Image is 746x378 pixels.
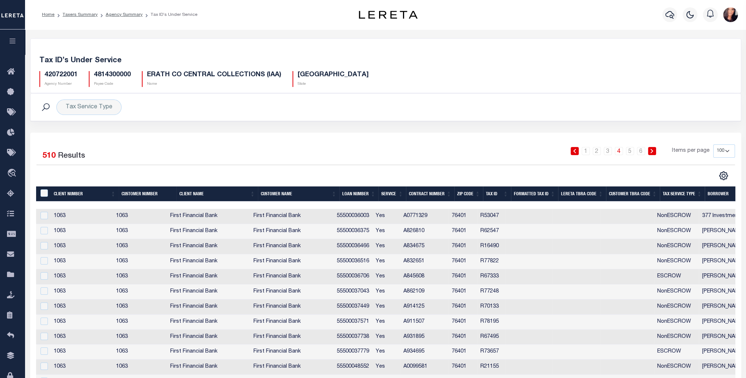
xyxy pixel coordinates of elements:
td: First Financial Bank [167,269,251,284]
td: First Financial Bank [251,224,334,239]
td: 55500036516 [334,254,373,269]
h5: [GEOGRAPHIC_DATA] [298,71,369,79]
th: Loan Number: activate to sort column ascending [339,186,378,202]
td: 76401 [449,315,477,330]
td: A834675 [400,239,449,254]
p: Payee Code [94,81,131,87]
td: 1063 [113,224,167,239]
td: 55500048552 [334,360,373,375]
td: A911507 [400,315,449,330]
td: 1063 [51,284,113,300]
td: A931895 [400,330,449,345]
li: Tax ID’s Under Service [143,11,197,18]
td: NonESCROW [654,300,699,315]
td: 1063 [51,330,113,345]
td: 1063 [51,254,113,269]
td: NonESCROW [654,254,699,269]
td: First Financial Bank [167,239,251,254]
td: First Financial Bank [251,360,334,375]
td: 76401 [449,254,477,269]
td: A845608 [400,269,449,284]
td: Yes [373,239,400,254]
td: First Financial Bank [167,330,251,345]
td: First Financial Bank [251,269,334,284]
a: 1 [582,147,590,155]
td: 1063 [113,330,167,345]
div: Tax Service Type [56,99,122,115]
h5: 420722001 [45,71,78,79]
a: 3 [604,147,612,155]
img: logo-dark.svg [359,11,418,19]
td: R53047 [477,209,505,224]
td: First Financial Bank [251,344,334,360]
td: First Financial Bank [251,254,334,269]
td: Yes [373,300,400,315]
td: 76401 [449,344,477,360]
h5: Tax ID’s Under Service [39,56,732,65]
td: R21155 [477,360,505,375]
td: 76401 [449,300,477,315]
th: Contract Number: activate to sort column ascending [406,186,454,202]
td: First Financial Bank [167,224,251,239]
label: Results [58,150,85,162]
i: travel_explore [7,169,19,178]
th: Tax ID: activate to sort column ascending [483,186,511,202]
td: 1063 [113,254,167,269]
td: 1063 [113,315,167,330]
a: Agency Summary [106,13,143,17]
td: R67495 [477,330,505,345]
td: ESCROW [654,344,699,360]
td: Yes [373,209,400,224]
th: Tax Service Type: activate to sort column ascending [660,186,705,202]
td: 55500036003 [334,209,373,224]
td: 1063 [51,344,113,360]
td: 1063 [51,224,113,239]
td: 55500037043 [334,284,373,300]
td: First Financial Bank [167,360,251,375]
td: NonESCROW [654,284,699,300]
td: NonESCROW [654,360,699,375]
td: 1063 [51,269,113,284]
td: R62547 [477,224,505,239]
td: NonESCROW [654,315,699,330]
td: 1063 [51,209,113,224]
a: 4 [615,147,623,155]
td: First Financial Bank [167,284,251,300]
td: Yes [373,344,400,360]
a: 6 [637,147,645,155]
th: Client Number: activate to sort column ascending [51,186,118,202]
th: &nbsp; [36,186,51,202]
td: Yes [373,360,400,375]
td: A862109 [400,284,449,300]
a: Taxers Summary [63,13,98,17]
td: 1063 [51,315,113,330]
td: 1063 [113,300,167,315]
td: 76401 [449,209,477,224]
th: LERETA TBRA Code: activate to sort column ascending [558,186,606,202]
td: First Financial Bank [251,284,334,300]
td: 55500036375 [334,224,373,239]
td: A832651 [400,254,449,269]
td: 1063 [113,239,167,254]
td: R67333 [477,269,505,284]
td: 1063 [113,269,167,284]
td: First Financial Bank [251,209,334,224]
td: Yes [373,224,400,239]
th: Formatted Tax ID: activate to sort column ascending [511,186,558,202]
p: Agency Number [45,81,78,87]
td: 55500036706 [334,269,373,284]
td: R73657 [477,344,505,360]
td: 55500037449 [334,300,373,315]
th: Customer Number [119,186,176,202]
td: R77822 [477,254,505,269]
td: A914125 [400,300,449,315]
td: A0099581 [400,360,449,375]
td: Yes [373,284,400,300]
td: 1063 [51,239,113,254]
td: First Financial Bank [167,315,251,330]
td: 55500037738 [334,330,373,345]
td: 1063 [113,344,167,360]
td: First Financial Bank [167,300,251,315]
a: Home [42,13,55,17]
p: Name [147,81,281,87]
